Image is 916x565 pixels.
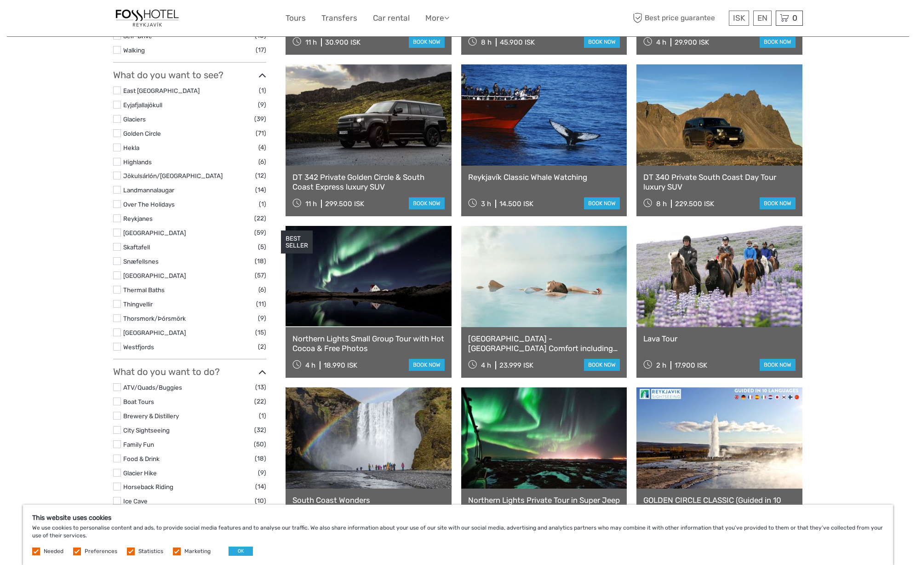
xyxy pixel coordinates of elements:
[123,172,223,179] a: Jökulsárlón/[GEOGRAPHIC_DATA]
[325,38,361,46] div: 30.900 ISK
[584,36,620,48] a: book now
[44,548,63,555] label: Needed
[113,7,181,29] img: 1357-20722262-a0dc-4fd2-8fc5-b62df901d176_logo_small.jpg
[258,284,266,295] span: (6)
[500,38,535,46] div: 45.900 ISK
[123,272,186,279] a: [GEOGRAPHIC_DATA]
[643,496,796,514] a: GOLDEN CIRCLE CLASSIC (Guided in 10 languages)
[258,156,266,167] span: (6)
[259,85,266,96] span: (1)
[123,483,173,490] a: Horseback Riding
[123,441,154,448] a: Family Fun
[123,398,154,405] a: Boat Tours
[409,197,445,209] a: book now
[123,46,145,54] a: Walking
[256,128,266,138] span: (71)
[123,87,200,94] a: East [GEOGRAPHIC_DATA]
[292,496,445,505] a: South Coast Wonders
[13,16,104,23] p: We're away right now. Please check back later!
[760,197,796,209] a: book now
[123,158,152,166] a: Highlands
[123,300,153,308] a: Thingvellir
[468,173,620,182] a: Reykjavík Classic Whale Watching
[324,361,357,369] div: 18.990 ISK
[254,227,266,238] span: (59)
[85,548,117,555] label: Preferences
[123,130,161,137] a: Golden Circle
[256,45,266,55] span: (17)
[255,184,266,195] span: (14)
[321,12,357,25] a: Transfers
[123,343,154,351] a: Westfjords
[255,270,266,281] span: (57)
[499,361,533,369] div: 23.999 ISK
[123,286,165,294] a: Thermal Baths
[791,13,799,23] span: 0
[123,412,179,420] a: Brewery & Distillery
[409,36,445,48] a: book now
[425,12,449,25] a: More
[733,13,745,23] span: ISK
[256,299,266,309] span: (11)
[123,201,175,208] a: Over The Holidays
[584,359,620,371] a: book now
[255,170,266,181] span: (12)
[481,38,492,46] span: 8 h
[325,200,364,208] div: 299.500 ISK
[305,200,317,208] span: 11 h
[123,315,186,322] a: Thorsmork/Þórsmörk
[255,256,266,266] span: (18)
[675,38,709,46] div: 29.900 ISK
[584,197,620,209] a: book now
[255,453,266,464] span: (18)
[123,243,150,251] a: Skaftafell
[123,101,162,109] a: Eyjafjallajökull
[753,11,772,26] div: EN
[255,327,266,338] span: (15)
[630,11,727,26] span: Best price guarantee
[123,186,174,194] a: Landmannalaugar
[259,410,266,421] span: (1)
[675,200,714,208] div: 229.500 ISK
[123,215,153,222] a: Reykjanes
[481,361,491,369] span: 4 h
[254,425,266,435] span: (32)
[123,329,186,336] a: [GEOGRAPHIC_DATA]
[292,334,445,353] a: Northern Lights Small Group Tour with Hot Cocoa & Free Photos
[292,173,445,191] a: DT 342 Private Golden Circle & South Coast Express luxury SUV
[258,99,266,110] span: (9)
[255,382,266,392] span: (13)
[123,497,148,505] a: Ice Cave
[138,548,163,555] label: Statistics
[254,396,266,407] span: (22)
[23,505,893,565] div: We use cookies to personalise content and ads, to provide social media features and to analyse ou...
[254,439,266,450] span: (50)
[760,359,796,371] a: book now
[123,469,157,477] a: Glacier Hike
[123,32,152,40] a: Self-Drive
[123,115,146,123] a: Glaciers
[258,341,266,352] span: (2)
[123,384,182,391] a: ATV/Quads/Buggies
[106,14,117,25] button: Open LiveChat chat widget
[123,144,139,151] a: Hekla
[305,361,315,369] span: 4 h
[656,200,667,208] span: 8 h
[675,361,707,369] div: 17.900 ISK
[286,12,306,25] a: Tours
[409,359,445,371] a: book now
[281,231,313,254] div: BEST SELLER
[499,200,533,208] div: 14.500 ISK
[258,467,266,478] span: (9)
[184,548,211,555] label: Marketing
[373,12,410,25] a: Car rental
[123,455,160,462] a: Food & Drink
[113,366,266,377] h3: What do you want to do?
[254,213,266,224] span: (22)
[113,69,266,81] h3: What do you want to see?
[656,361,666,369] span: 2 h
[258,142,266,153] span: (4)
[643,173,796,191] a: DT 340 Private South Coast Day Tour luxury SUV
[32,514,884,522] h5: This website uses cookies
[656,38,666,46] span: 4 h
